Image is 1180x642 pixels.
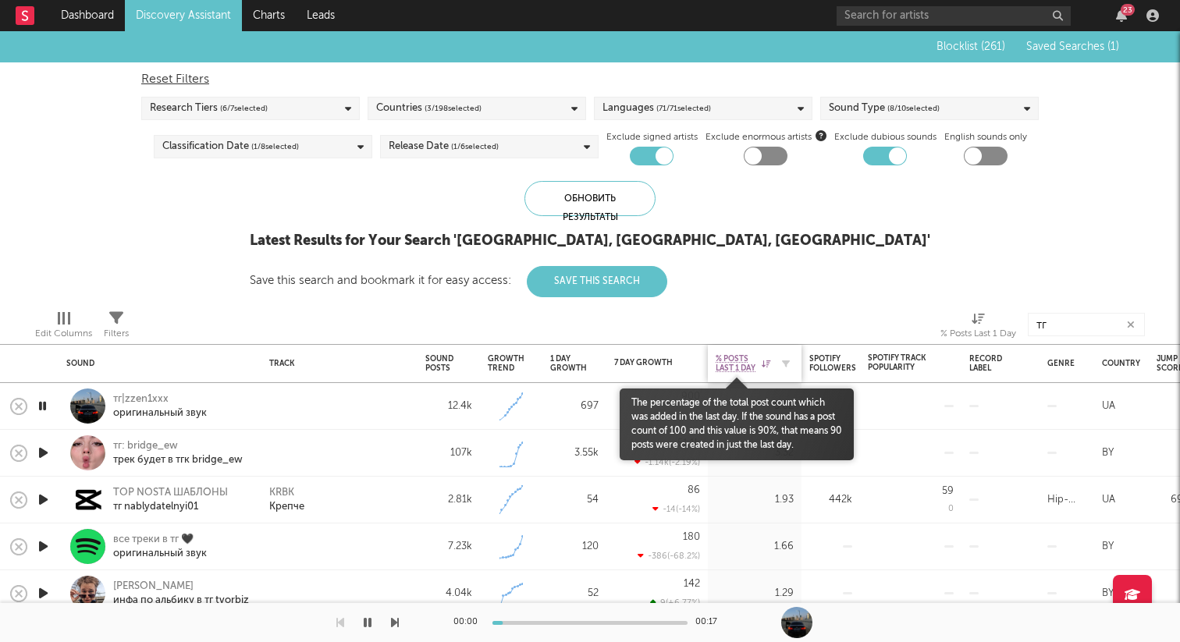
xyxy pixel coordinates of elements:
[425,397,472,416] div: 12.4k
[425,354,453,373] div: Sound Posts
[113,547,207,561] div: оригинальный звук
[113,439,243,467] a: тг: bridge_ewтрек будет в тгк bridge_ew
[251,137,299,156] span: ( 1 / 8 selected)
[113,486,228,514] a: TOP NOSTA ШАБЛОНЫтг nablydatelnyi01
[816,128,826,143] button: Exclude enormous artists
[606,128,698,147] label: Exclude signed artists
[35,305,92,350] div: Edit Columns
[550,584,599,603] div: 52
[868,353,930,372] div: Spotify Track Popularity
[425,537,472,556] div: 7.23k
[944,128,1027,147] label: English sounds only
[1102,537,1114,556] div: BY
[113,392,207,420] a: тг|zzen1xxxоригинальный звук
[809,354,856,373] div: Spotify Followers
[937,41,1005,52] span: Blocklist
[683,532,700,542] div: 180
[113,580,249,608] a: [PERSON_NAME]инфа по альбику в тг tvorbiz
[638,551,700,561] div: -386 ( -68.2 % )
[834,128,937,147] label: Exclude dubious sounds
[677,438,700,449] div: 51.1k
[269,500,304,514] a: Крепче
[113,500,228,514] div: тг nablydatelnyi01
[66,359,246,368] div: Sound
[716,584,794,603] div: 1.29
[269,359,402,368] div: Track
[684,579,700,589] div: 142
[1026,41,1119,52] span: Saved Searches
[969,354,1008,373] div: Record Label
[1121,4,1135,16] div: 23
[940,325,1016,343] div: % Posts Last 1 Day
[716,444,794,463] div: 3.32
[550,354,587,373] div: 1 Day Growth
[527,266,667,297] button: Save This Search
[940,305,1016,350] div: % Posts Last 1 Day
[113,533,207,561] a: все треки в тг 🖤оригинальный звук
[681,392,700,402] div: 900
[652,504,700,514] div: -14 ( -14 % )
[1047,359,1075,368] div: Genre
[981,41,1005,52] span: ( 261 )
[376,99,482,118] div: Countries
[638,410,700,420] div: -297 ( -24.8 % )
[716,354,758,373] span: % Posts Last 1 Day
[1028,313,1145,336] input: Search...
[113,439,243,453] div: тг: bridge_ew
[829,99,940,118] div: Sound Type
[1102,491,1115,509] div: UA
[150,99,268,118] div: Research Tiers
[250,232,930,250] div: Latest Results for Your Search ' [GEOGRAPHIC_DATA], [GEOGRAPHIC_DATA], [GEOGRAPHIC_DATA] '
[104,305,129,350] div: Filters
[269,486,294,500] a: KRBK
[716,491,794,509] div: 1.93
[524,181,656,216] div: Обновить результаты
[602,99,711,118] div: Languages
[1022,41,1119,53] button: Saved Searches (1)
[1047,491,1086,509] div: Hip-Hop/Rap
[162,137,299,156] div: Classification Date
[113,392,207,406] div: тг|zzen1xxx
[1116,9,1127,22] button: 23
[35,325,92,343] div: Edit Columns
[104,325,129,343] div: Filters
[550,444,599,463] div: 3.55k
[778,356,794,371] button: Filter by % Posts Last 1 Day
[1102,444,1114,463] div: BY
[113,453,243,467] div: трек будет в тгк bridge_ew
[695,613,727,632] div: 00:17
[425,99,482,118] span: ( 3 / 198 selected)
[113,486,228,500] div: TOP NOSTA ШАБЛОНЫ
[550,397,599,416] div: 697
[706,128,826,147] span: Exclude enormous artists
[887,99,940,118] span: ( 8 / 10 selected)
[425,491,472,509] div: 2.81k
[614,358,677,367] div: 7 Day Growth
[113,406,207,420] div: оригинальный звук
[634,457,700,467] div: -1.14k ( -2.19 % )
[220,99,268,118] span: ( 6 / 7 selected)
[650,598,700,608] div: 9 ( +6.77 % )
[716,537,794,556] div: 1.66
[688,485,700,495] div: 86
[837,6,1071,26] input: Search for artists
[1102,359,1140,368] div: Country
[451,137,499,156] span: ( 1 / 6 selected)
[141,70,1039,89] div: Reset Filters
[488,354,527,373] div: Growth Trend
[1107,41,1119,52] span: ( 1 )
[113,580,249,594] div: [PERSON_NAME]
[550,491,599,509] div: 54
[716,397,794,416] div: 5.62
[656,99,711,118] span: ( 71 / 71 selected)
[389,137,499,156] div: Release Date
[425,584,472,603] div: 4.04k
[425,444,472,463] div: 107k
[453,613,485,632] div: 00:00
[113,594,249,608] div: инфа по альбику в тг tvorbiz
[250,275,667,286] div: Save this search and bookmark it for easy access:
[948,505,954,513] div: 0
[550,537,599,556] div: 120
